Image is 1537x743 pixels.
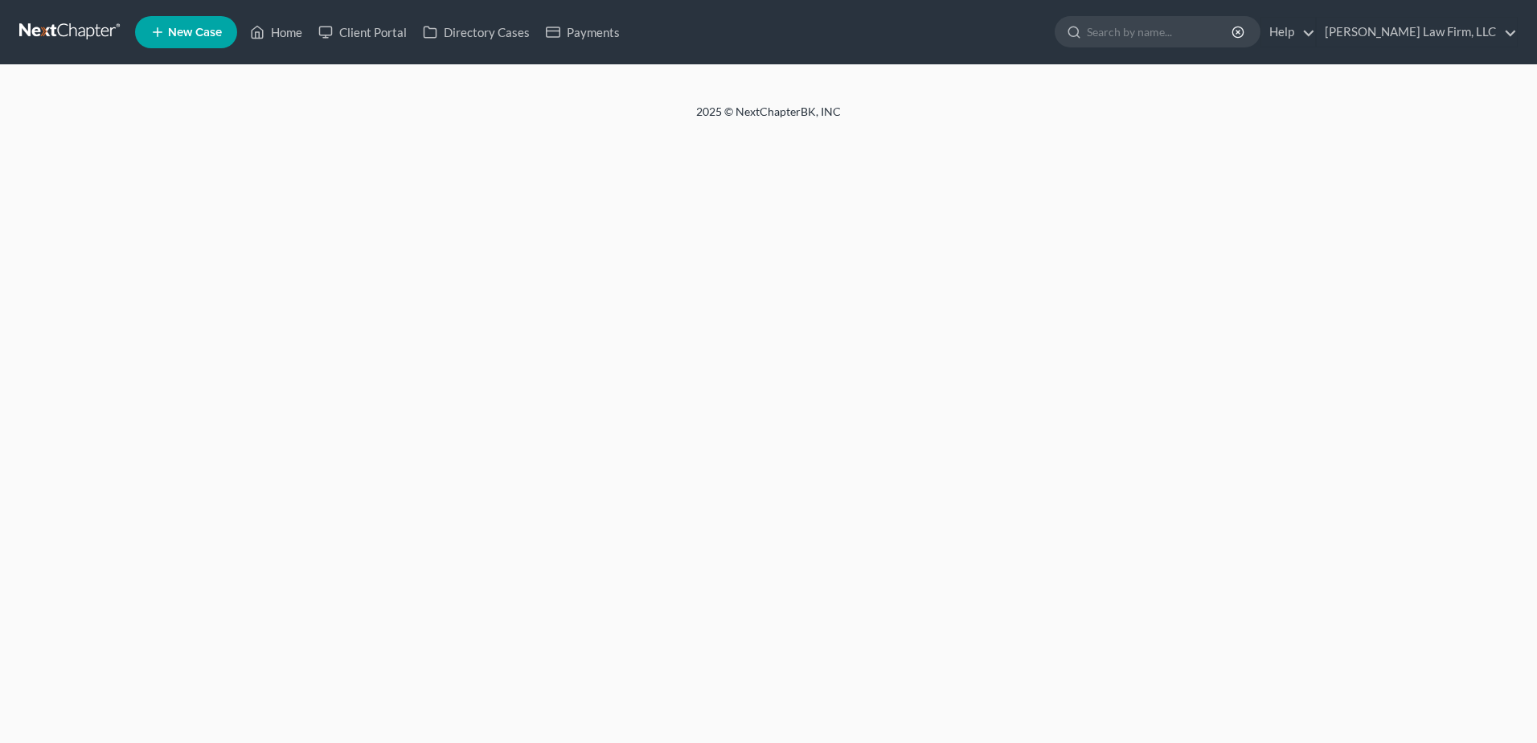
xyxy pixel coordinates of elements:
a: Client Portal [310,18,415,47]
a: Help [1261,18,1315,47]
span: New Case [168,27,222,39]
div: 2025 © NextChapterBK, INC [310,104,1227,133]
a: Directory Cases [415,18,538,47]
a: Home [242,18,310,47]
input: Search by name... [1087,17,1234,47]
a: [PERSON_NAME] Law Firm, LLC [1317,18,1517,47]
a: Payments [538,18,628,47]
